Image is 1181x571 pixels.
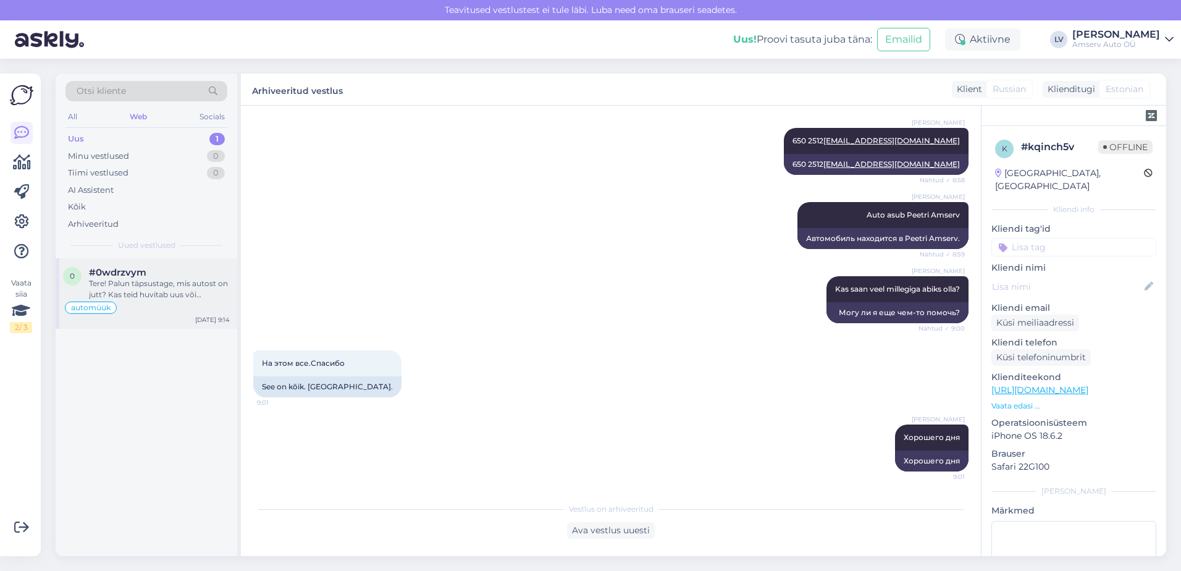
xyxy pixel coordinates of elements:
div: Küsi telefoninumbrit [991,349,1091,366]
div: AI Assistent [68,184,114,197]
a: [EMAIL_ADDRESS][DOMAIN_NAME] [823,159,960,169]
img: zendesk [1146,110,1157,121]
div: See on kõik. [GEOGRAPHIC_DATA]. [253,376,401,397]
div: 0 [207,167,225,179]
a: [URL][DOMAIN_NAME] [991,384,1088,395]
div: Uus [68,133,84,145]
span: Kas saan veel millegiga abiks olla? [835,284,960,294]
div: Socials [197,109,227,125]
span: [PERSON_NAME] [912,118,965,127]
div: 1 [209,133,225,145]
div: 2 / 3 [10,322,32,333]
span: Nähtud ✓ 8:58 [918,176,965,185]
p: Märkmed [991,504,1156,517]
div: Kõik [68,201,86,213]
span: 650 2512 [792,136,960,145]
div: Хорошего дня [895,450,969,472]
input: Lisa tag [991,238,1156,256]
span: [PERSON_NAME] [912,192,965,201]
p: iPhone OS 18.6.2 [991,429,1156,442]
div: Klienditugi [1043,83,1095,96]
div: Proovi tasuta juba täna: [733,32,872,47]
div: 650 2512 [784,154,969,175]
span: Vestlus on arhiveeritud [569,504,654,515]
span: [PERSON_NAME] [912,415,965,424]
span: #0wdrzvym [89,267,146,278]
a: [EMAIL_ADDRESS][DOMAIN_NAME] [823,136,960,145]
div: Tere! Palun täpsustage, mis autost on jutt? Kas teid huvitab uus või [PERSON_NAME] kasutatud auto... [89,278,230,300]
a: [PERSON_NAME]Amserv Auto OÜ [1072,30,1174,49]
p: Brauser [991,447,1156,460]
div: Kliendi info [991,204,1156,215]
span: k [1002,144,1007,153]
div: Vaata siia [10,277,32,333]
p: Kliendi telefon [991,336,1156,349]
input: Lisa nimi [992,280,1142,294]
div: Amserv Auto OÜ [1072,40,1160,49]
div: Minu vestlused [68,150,129,163]
b: Uus! [733,33,757,45]
div: Küsi meiliaadressi [991,315,1079,331]
div: Автомобиль находится в Peetri Amserv. [797,228,969,249]
span: Auto asub Peetri Amserv [867,210,960,219]
span: Nähtud ✓ 8:59 [918,250,965,259]
p: Safari 22G100 [991,460,1156,473]
span: Хорошего дня [904,433,960,442]
span: Estonian [1106,83,1143,96]
label: Arhiveeritud vestlus [252,81,343,98]
p: Operatsioonisüsteem [991,417,1156,429]
p: Vaata edasi ... [991,400,1156,412]
span: 9:01 [257,398,303,407]
span: Nähtud ✓ 9:00 [918,324,965,333]
div: Aktiivne [945,28,1020,51]
div: 0 [207,150,225,163]
span: Otsi kliente [77,85,126,98]
div: [GEOGRAPHIC_DATA], [GEOGRAPHIC_DATA] [995,167,1144,193]
p: Kliendi nimi [991,261,1156,274]
div: Arhiveeritud [68,218,119,231]
p: Kliendi email [991,302,1156,315]
p: Kliendi tag'id [991,222,1156,235]
div: [PERSON_NAME] [991,486,1156,497]
div: Ava vestlus uuesti [567,522,655,539]
img: Askly Logo [10,83,33,107]
div: LV [1050,31,1067,48]
span: 0 [70,271,75,281]
span: 9:01 [918,472,965,481]
div: # kqinch5v [1021,140,1098,154]
div: All [65,109,80,125]
span: На этом все.Спасибо [262,358,345,368]
div: Tiimi vestlused [68,167,128,179]
span: automüük [71,304,111,311]
div: [PERSON_NAME] [1072,30,1160,40]
p: Klienditeekond [991,371,1156,384]
span: Offline [1098,140,1153,154]
span: Russian [993,83,1026,96]
div: Могу ли я еще чем-то помочь? [826,302,969,323]
span: Uued vestlused [118,240,175,251]
button: Emailid [877,28,930,51]
div: [DATE] 9:14 [195,315,230,324]
div: Klient [952,83,982,96]
div: Web [127,109,149,125]
span: [PERSON_NAME] [912,266,965,276]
